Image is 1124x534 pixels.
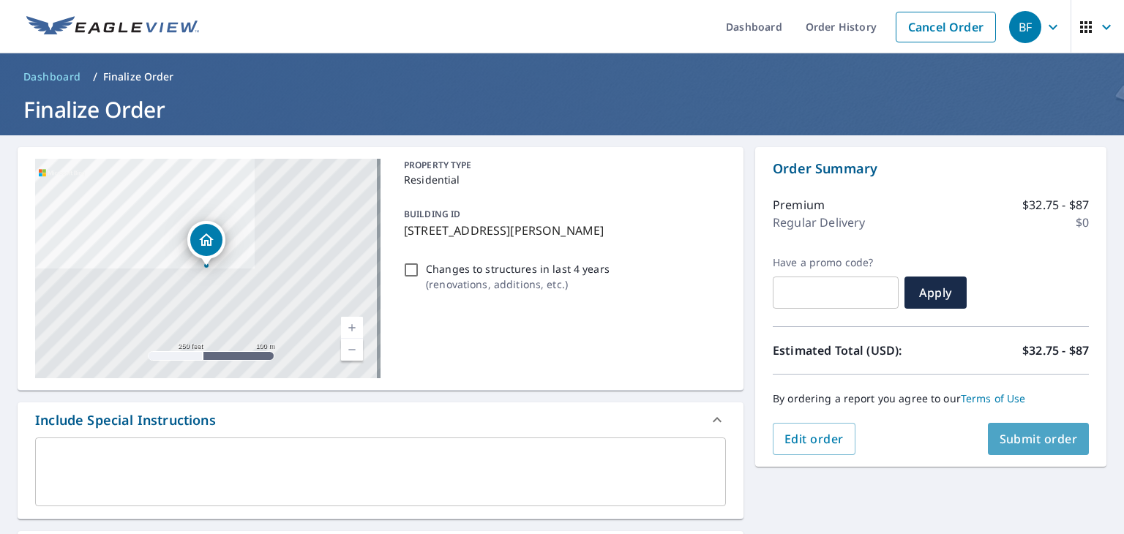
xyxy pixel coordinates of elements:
p: By ordering a report you agree to our [773,392,1089,405]
p: PROPERTY TYPE [404,159,720,172]
p: Order Summary [773,159,1089,178]
p: $32.75 - $87 [1022,196,1089,214]
p: [STREET_ADDRESS][PERSON_NAME] [404,222,720,239]
div: Include Special Instructions [35,410,216,430]
span: Submit order [1000,431,1078,447]
p: Residential [404,172,720,187]
img: EV Logo [26,16,199,38]
a: Terms of Use [961,391,1026,405]
button: Submit order [988,423,1090,455]
div: Dropped pin, building 1, Residential property, 10601 Ames Ln Austin, TX 78739 [187,221,225,266]
a: Cancel Order [896,12,996,42]
p: Premium [773,196,825,214]
p: ( renovations, additions, etc. ) [426,277,610,292]
a: Dashboard [18,65,87,89]
p: Regular Delivery [773,214,865,231]
span: Apply [916,285,955,301]
button: Apply [904,277,967,309]
a: Current Level 17, Zoom In [341,317,363,339]
div: BF [1009,11,1041,43]
p: $32.75 - $87 [1022,342,1089,359]
button: Edit order [773,423,855,455]
a: Current Level 17, Zoom Out [341,339,363,361]
p: Changes to structures in last 4 years [426,261,610,277]
p: Estimated Total (USD): [773,342,931,359]
span: Dashboard [23,69,81,84]
p: BUILDING ID [404,208,460,220]
p: Finalize Order [103,69,174,84]
nav: breadcrumb [18,65,1106,89]
li: / [93,68,97,86]
h1: Finalize Order [18,94,1106,124]
label: Have a promo code? [773,256,899,269]
div: Include Special Instructions [18,402,743,437]
span: Edit order [784,431,844,447]
p: $0 [1076,214,1089,231]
